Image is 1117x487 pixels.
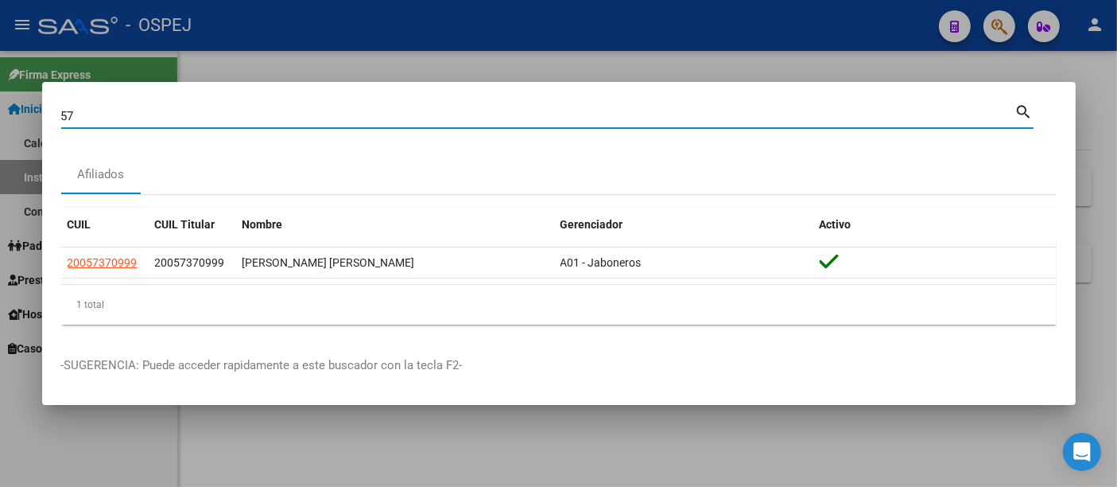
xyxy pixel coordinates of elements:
[61,356,1057,375] p: -SUGERENCIA: Puede acceder rapidamente a este buscador con la tecla F2-
[242,254,548,272] div: [PERSON_NAME] [PERSON_NAME]
[68,218,91,231] span: CUIL
[242,218,283,231] span: Nombre
[560,218,623,231] span: Gerenciador
[1015,101,1034,120] mat-icon: search
[554,208,813,242] datatable-header-cell: Gerenciador
[813,208,1057,242] datatable-header-cell: Activo
[820,218,851,231] span: Activo
[236,208,554,242] datatable-header-cell: Nombre
[61,285,1057,325] div: 1 total
[1063,433,1101,471] div: Open Intercom Messenger
[61,208,149,242] datatable-header-cell: CUIL
[77,166,124,184] div: Afiliados
[149,208,236,242] datatable-header-cell: CUIL Titular
[155,256,225,269] span: 20057370999
[68,256,138,269] span: 20057370999
[155,218,215,231] span: CUIL Titular
[560,256,642,269] span: A01 - Jaboneros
